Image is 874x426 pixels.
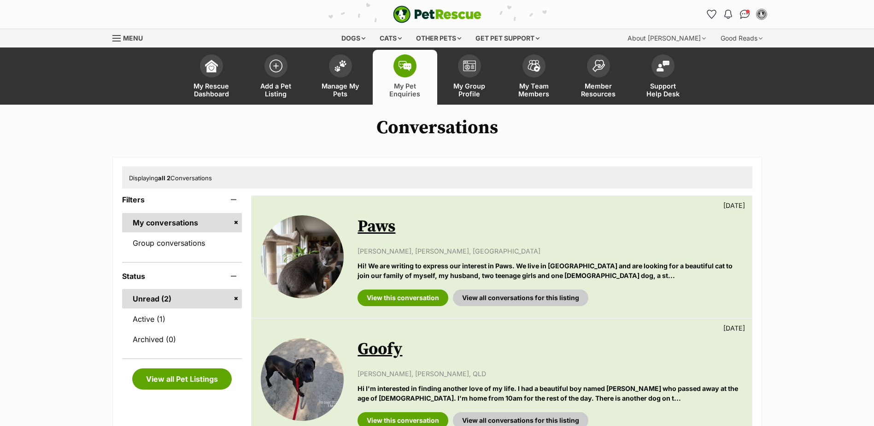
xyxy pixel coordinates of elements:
span: Add a Pet Listing [255,82,297,98]
span: Manage My Pets [320,82,361,98]
a: Active (1) [122,309,242,329]
ul: Account quick links [704,7,769,22]
a: View this conversation [358,290,448,306]
a: Menu [112,29,149,46]
a: Add a Pet Listing [244,50,308,105]
p: [PERSON_NAME], [PERSON_NAME], QLD [358,369,742,379]
header: Status [122,272,242,280]
img: chat-41dd97257d64d25036548639549fe6c8038ab92f7586957e7f3b1b290dea8141.svg [740,10,750,19]
p: [DATE] [723,201,745,210]
a: Conversations [738,7,752,22]
div: Get pet support [469,29,546,47]
a: Goofy [358,339,402,360]
a: My conversations [122,213,242,232]
img: add-pet-listing-icon-0afa8454b4691262ce3f59096e99ab1cd57d4a30225e0717b998d2c9b9846f56.svg [270,59,282,72]
img: team-members-icon-5396bd8760b3fe7c0b43da4ab00e1e3bb1a5d9ba89233759b79545d2d3fc5d0d.svg [528,60,540,72]
a: Group conversations [122,233,242,253]
span: Member Resources [578,82,619,98]
p: Hi I'm interested in finding another love of my life. I had a beautiful boy named [PERSON_NAME] w... [358,384,742,403]
img: group-profile-icon-3fa3cf56718a62981997c0bc7e787c4b2cf8bcc04b72c1350f741eb67cf2f40e.svg [463,60,476,71]
span: My Group Profile [449,82,490,98]
img: help-desk-icon-fdf02630f3aa405de69fd3d07c3f3aa587a6932b1a1747fa1d2bba05be0121f9.svg [657,60,669,71]
a: PetRescue [393,6,481,23]
a: My Pet Enquiries [373,50,437,105]
img: manage-my-pets-icon-02211641906a0b7f246fdf0571729dbe1e7629f14944591b6c1af311fb30b64b.svg [334,60,347,72]
a: Paws [358,216,395,237]
span: My Team Members [513,82,555,98]
a: My Rescue Dashboard [179,50,244,105]
a: View all Pet Listings [132,368,232,390]
span: Support Help Desk [642,82,684,98]
span: My Rescue Dashboard [191,82,232,98]
a: Favourites [704,7,719,22]
span: My Pet Enquiries [384,82,426,98]
a: Member Resources [566,50,631,105]
span: Menu [123,34,143,42]
strong: all 2 [158,174,170,182]
img: pet-enquiries-icon-7e3ad2cf08bfb03b45e93fb7055b45f3efa6380592205ae92323e6603595dc1f.svg [399,61,411,71]
a: My Group Profile [437,50,502,105]
div: Cats [373,29,408,47]
img: logo-e224e6f780fb5917bec1dbf3a21bbac754714ae5b6737aabdf751b685950b380.svg [393,6,481,23]
a: Support Help Desk [631,50,695,105]
button: Notifications [721,7,736,22]
header: Filters [122,195,242,204]
p: Hi! We are writing to express our interest in Paws. We live in [GEOGRAPHIC_DATA] and are looking ... [358,261,742,281]
button: My account [754,7,769,22]
img: member-resources-icon-8e73f808a243e03378d46382f2149f9095a855e16c252ad45f914b54edf8863c.svg [592,59,605,72]
img: Goofy [261,338,344,421]
div: Other pets [410,29,468,47]
div: Good Reads [714,29,769,47]
p: [DATE] [723,323,745,333]
a: My Team Members [502,50,566,105]
a: View all conversations for this listing [453,290,588,306]
img: Barry Wellington profile pic [757,10,766,19]
img: notifications-46538b983faf8c2785f20acdc204bb7945ddae34d4c08c2a6579f10ce5e182be.svg [724,10,732,19]
span: Displaying Conversations [129,174,212,182]
img: dashboard-icon-eb2f2d2d3e046f16d808141f083e7271f6b2e854fb5c12c21221c1fb7104beca.svg [205,59,218,72]
a: Unread (2) [122,289,242,308]
div: About [PERSON_NAME] [621,29,712,47]
a: Manage My Pets [308,50,373,105]
div: Dogs [335,29,372,47]
a: Archived (0) [122,330,242,349]
img: Paws [261,215,344,298]
p: [PERSON_NAME], [PERSON_NAME], [GEOGRAPHIC_DATA] [358,246,742,256]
